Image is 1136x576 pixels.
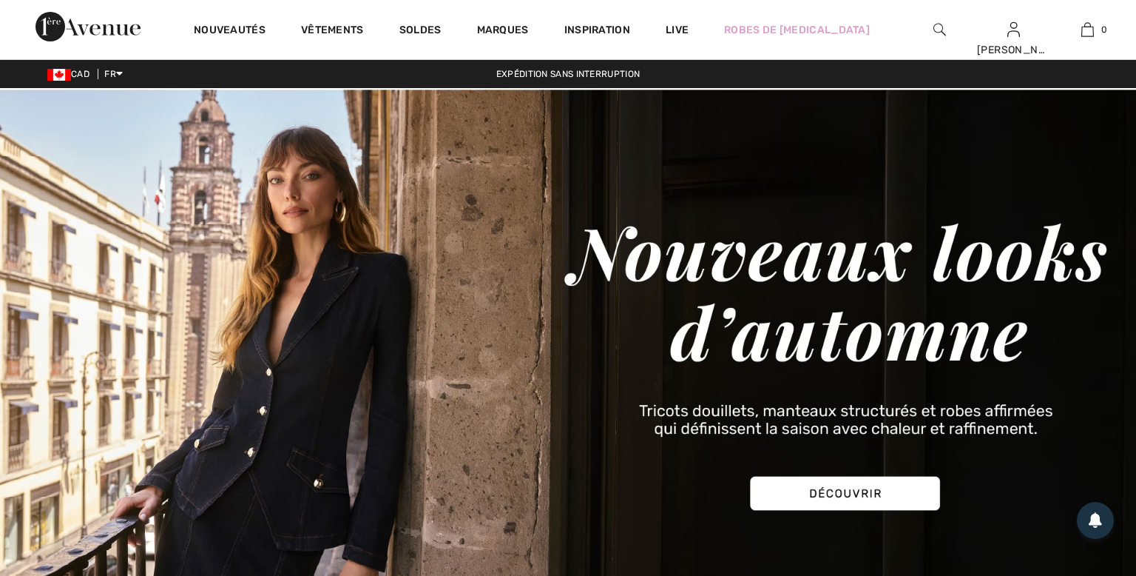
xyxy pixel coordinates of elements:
[666,22,689,38] a: Live
[1007,22,1020,36] a: Se connecter
[47,69,71,81] img: Canadian Dollar
[301,24,364,39] a: Vêtements
[564,24,630,39] span: Inspiration
[104,69,123,79] span: FR
[724,22,870,38] a: Robes de [MEDICAL_DATA]
[1101,23,1107,36] span: 0
[399,24,442,39] a: Soldes
[194,24,266,39] a: Nouveautés
[1081,21,1094,38] img: Mon panier
[933,21,946,38] img: recherche
[1051,21,1123,38] a: 0
[477,24,529,39] a: Marques
[977,42,1049,58] div: [PERSON_NAME]
[47,69,95,79] span: CAD
[35,12,141,41] img: 1ère Avenue
[1007,21,1020,38] img: Mes infos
